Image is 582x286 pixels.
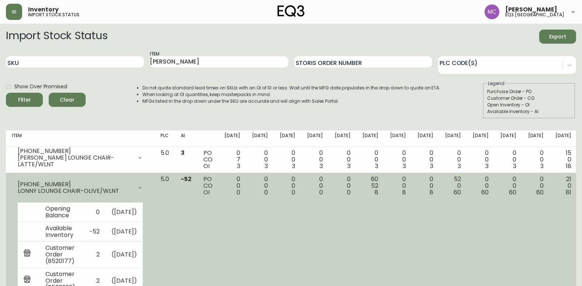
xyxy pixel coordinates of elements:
div: 0 0 [307,150,323,170]
div: 0 0 [252,176,268,196]
span: 3 [513,162,516,170]
img: retail_report.svg [24,276,31,285]
span: 8 [402,188,406,197]
div: 0 0 [528,176,544,196]
span: 3 [540,162,544,170]
td: ( [DATE] ) [106,202,143,222]
td: Available Inventory [39,222,83,241]
span: OI [203,162,210,170]
span: 60 [454,188,461,197]
th: Item [6,130,155,147]
span: Clear [55,95,80,105]
h5: eq3 [GEOGRAPHIC_DATA] [505,13,564,17]
span: Inventory [28,7,59,13]
span: 18 [566,162,571,170]
div: 0 0 [445,150,461,170]
th: [DATE] [246,130,274,147]
button: Clear [49,93,86,107]
th: [DATE] [329,130,357,147]
span: 3 [265,162,268,170]
li: MFGs listed in the drop down under the SKU are accurate and will align with Sales Portal. [142,98,441,105]
div: 52 0 [445,176,461,196]
td: 2 [83,241,106,268]
span: [PERSON_NAME] [505,7,557,13]
div: [PHONE_NUMBER] [18,181,132,188]
td: 0 [83,202,106,222]
td: Customer Order (8520177) [39,241,83,268]
span: Show Over Promised [14,83,67,91]
th: [DATE] [218,130,246,147]
span: 0 [347,188,351,197]
div: 0 0 [280,176,296,196]
div: Available Inventory - AI [487,108,571,115]
td: ( [DATE] ) [106,222,143,241]
th: [DATE] [301,130,329,147]
td: Opening Balance [39,202,83,222]
h5: import stock status [28,13,79,17]
th: [DATE] [384,130,412,147]
div: [PHONE_NUMBER][PERSON_NAME] LOUNGE CHAIR-LATTE/WLNT [12,150,149,166]
th: [DATE] [411,130,439,147]
span: OI [203,188,210,197]
th: AI [175,130,197,147]
th: [DATE] [550,130,577,147]
div: 15 0 [555,150,571,170]
img: retail_report.svg [24,249,31,258]
th: [DATE] [439,130,467,147]
div: 0 0 [473,150,489,170]
div: PO CO [203,150,213,170]
span: 3 [458,162,461,170]
div: 0 0 [417,176,433,196]
th: [DATE] [357,130,384,147]
td: -52 [83,222,106,241]
img: logo [278,5,305,17]
div: 0 0 [335,176,351,196]
div: 0 0 [362,150,378,170]
span: 3 [181,149,185,157]
span: -52 [181,175,192,183]
div: PO CO [203,176,213,196]
td: ( [DATE] ) [106,241,143,268]
th: [DATE] [274,130,302,147]
span: 0 [319,188,323,197]
span: 3 [485,162,489,170]
div: Customer Order - CO [487,95,571,102]
div: 60 52 [362,176,378,196]
span: 0 [264,188,268,197]
span: 60 [481,188,489,197]
span: 3 [430,162,433,170]
li: Do not quote standard lead times on SKUs with an OI of 10 or less. Wait until the MFG date popula... [142,85,441,91]
span: 0 [292,188,295,197]
span: 81 [566,188,571,197]
li: When looking at OI quantities, keep masterpacks in mind. [142,91,441,98]
span: 60 [509,188,516,197]
legend: Legend [487,80,505,87]
div: [PERSON_NAME] LOUNGE CHAIR-LATTE/WLNT [18,154,132,168]
div: LONNY LOUNGE CHAIR-OLIVE/WLNT [18,188,132,194]
th: [DATE] [495,130,522,147]
div: Open Inventory - OI [487,102,571,108]
button: Filter [6,93,43,107]
div: 0 7 [224,150,240,170]
span: 60 [536,188,544,197]
th: [DATE] [522,130,550,147]
div: 0 0 [224,176,240,196]
div: 0 0 [252,150,268,170]
div: 0 0 [390,150,406,170]
div: 0 0 [335,150,351,170]
span: 3 [292,162,295,170]
h2: Import Stock Status [6,30,107,44]
span: 3 [347,162,351,170]
span: 0 [237,188,240,197]
div: 0 0 [307,176,323,196]
div: [PHONE_NUMBER] [18,148,132,154]
div: 21 0 [555,176,571,196]
button: Export [539,30,576,44]
th: [DATE] [467,130,495,147]
div: 0 0 [500,176,516,196]
div: 0 0 [280,150,296,170]
div: [PHONE_NUMBER]LONNY LOUNGE CHAIR-OLIVE/WLNT [12,176,149,200]
div: 0 0 [417,150,433,170]
th: PLC [155,130,175,147]
div: Purchase Order - PO [487,88,571,95]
